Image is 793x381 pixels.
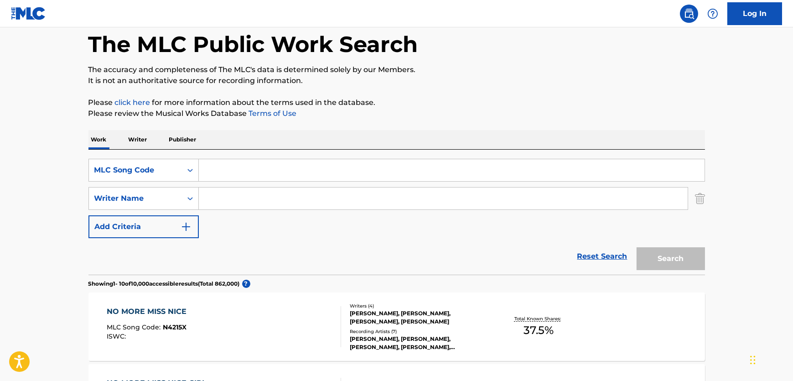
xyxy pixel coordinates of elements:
[88,159,705,275] form: Search Form
[11,7,46,20] img: MLC Logo
[350,303,487,309] div: Writers ( 4 )
[350,328,487,335] div: Recording Artists ( 7 )
[88,108,705,119] p: Please review the Musical Works Database
[523,322,554,339] span: 37.5 %
[88,75,705,86] p: It is not an authoritative source for recording information.
[727,2,782,25] a: Log In
[747,337,793,381] iframe: Chat Widget
[247,109,297,118] a: Terms of Use
[704,5,722,23] div: Help
[680,5,698,23] a: Public Search
[126,130,150,149] p: Writer
[107,332,128,340] span: ISWC :
[107,323,163,331] span: MLC Song Code :
[88,64,705,75] p: The accuracy and completeness of The MLC's data is determined solely by our Members.
[350,309,487,326] div: [PERSON_NAME], [PERSON_NAME], [PERSON_NAME], [PERSON_NAME]
[88,31,418,58] h1: The MLC Public Work Search
[88,130,109,149] p: Work
[88,292,705,361] a: NO MORE MISS NICEMLC Song Code:N4215XISWC:Writers (4)[PERSON_NAME], [PERSON_NAME], [PERSON_NAME],...
[88,97,705,108] p: Please for more information about the terms used in the database.
[573,246,632,266] a: Reset Search
[707,8,718,19] img: help
[94,165,176,176] div: MLC Song Code
[750,346,756,374] div: Drag
[94,193,176,204] div: Writer Name
[163,323,187,331] span: N4215X
[115,98,150,107] a: click here
[514,315,563,322] p: Total Known Shares:
[350,335,487,351] div: [PERSON_NAME], [PERSON_NAME], [PERSON_NAME], [PERSON_NAME], [PERSON_NAME]
[695,187,705,210] img: Delete Criterion
[242,280,250,288] span: ?
[107,306,191,317] div: NO MORE MISS NICE
[684,8,695,19] img: search
[166,130,199,149] p: Publisher
[88,280,240,288] p: Showing 1 - 10 of 10,000 accessible results (Total 862,000 )
[181,221,192,232] img: 9d2ae6d4665cec9f34b9.svg
[88,215,199,238] button: Add Criteria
